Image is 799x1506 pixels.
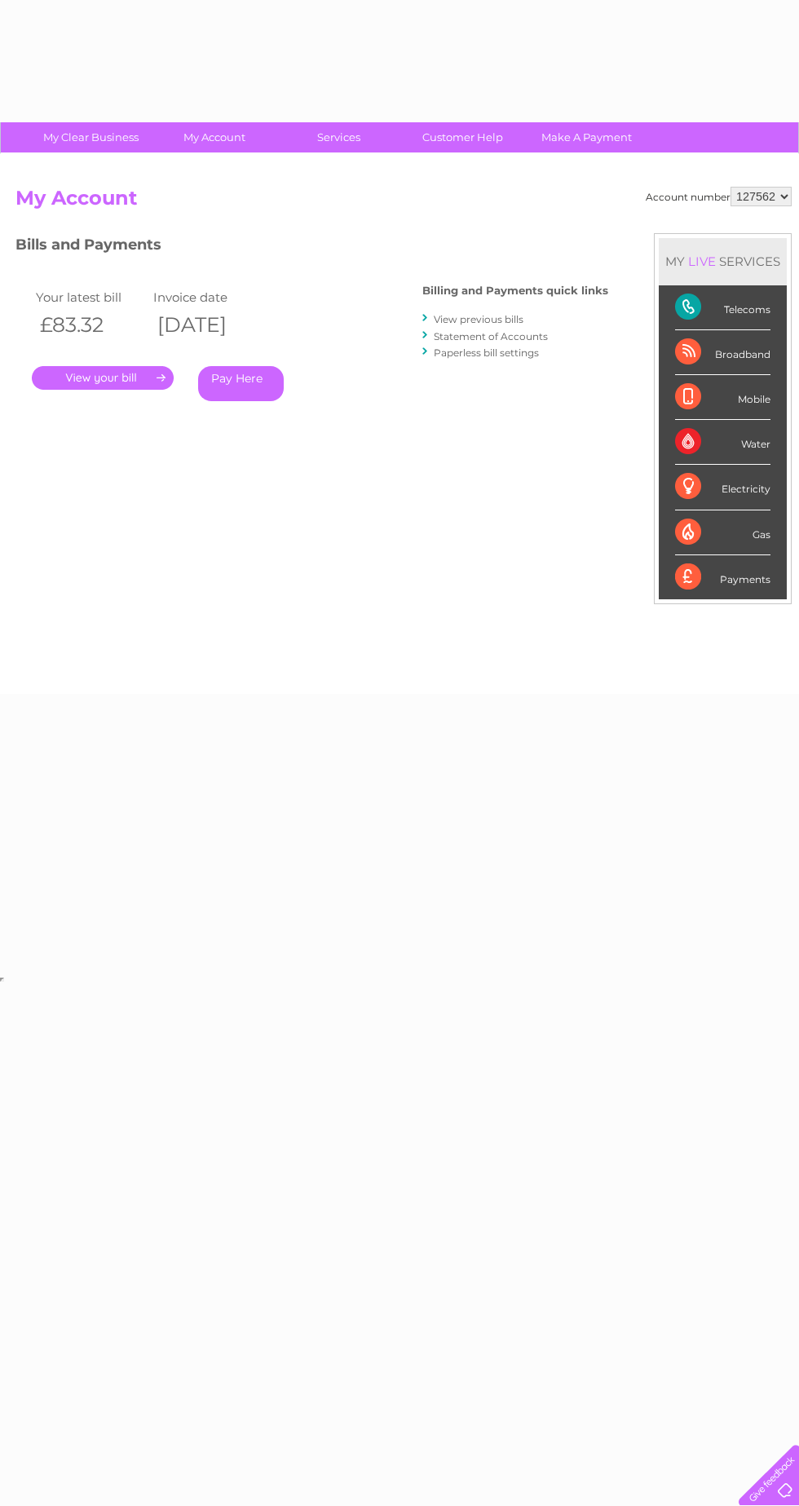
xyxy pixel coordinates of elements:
a: Statement of Accounts [434,330,548,342]
h2: My Account [15,187,792,218]
td: Invoice date [149,286,267,308]
div: LIVE [685,254,719,269]
div: Payments [675,555,770,599]
a: Services [271,122,406,152]
div: Water [675,420,770,465]
div: MY SERVICES [659,238,787,285]
a: . [32,366,174,390]
div: Mobile [675,375,770,420]
th: [DATE] [149,308,267,342]
h3: Bills and Payments [15,233,608,262]
div: Electricity [675,465,770,510]
div: Account number [646,187,792,206]
div: Broadband [675,330,770,375]
a: Pay Here [198,366,284,401]
a: View previous bills [434,313,523,325]
th: £83.32 [32,308,149,342]
a: My Clear Business [24,122,158,152]
a: Paperless bill settings [434,347,539,359]
h4: Billing and Payments quick links [422,285,608,297]
td: Your latest bill [32,286,149,308]
div: Telecoms [675,285,770,330]
a: Customer Help [395,122,530,152]
a: My Account [148,122,282,152]
a: Make A Payment [519,122,654,152]
div: Gas [675,510,770,555]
